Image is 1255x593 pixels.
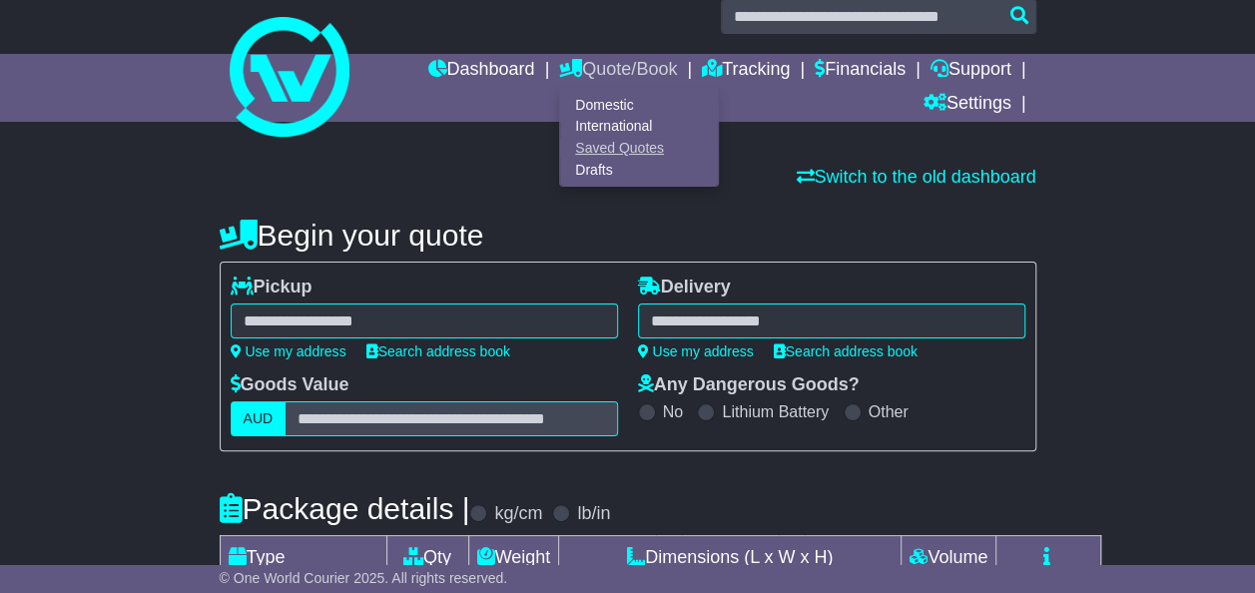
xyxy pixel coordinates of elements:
a: Support [931,54,1011,88]
label: Goods Value [231,374,349,396]
a: Settings [924,88,1011,122]
a: Financials [815,54,906,88]
h4: Package details | [220,492,470,525]
label: Delivery [638,277,731,298]
a: Drafts [560,159,718,181]
a: Switch to the old dashboard [796,167,1035,187]
td: Dimensions (L x W x H) [559,536,902,580]
label: lb/in [577,503,610,525]
a: Search address book [366,343,510,359]
label: Lithium Battery [722,402,829,421]
a: Search address book [774,343,918,359]
label: AUD [231,401,287,436]
td: Weight [468,536,559,580]
a: International [560,116,718,138]
td: Volume [902,536,996,580]
a: Saved Quotes [560,138,718,160]
label: Pickup [231,277,313,298]
a: Domestic [560,94,718,116]
a: Use my address [638,343,754,359]
div: Quote/Book [559,88,719,187]
a: Tracking [702,54,790,88]
a: Quote/Book [559,54,677,88]
label: Any Dangerous Goods? [638,374,860,396]
a: Use my address [231,343,346,359]
td: Qty [386,536,468,580]
h4: Begin your quote [220,219,1036,252]
label: Other [869,402,909,421]
label: No [663,402,683,421]
span: © One World Courier 2025. All rights reserved. [220,570,508,586]
td: Type [220,536,386,580]
label: kg/cm [494,503,542,525]
a: Dashboard [427,54,534,88]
